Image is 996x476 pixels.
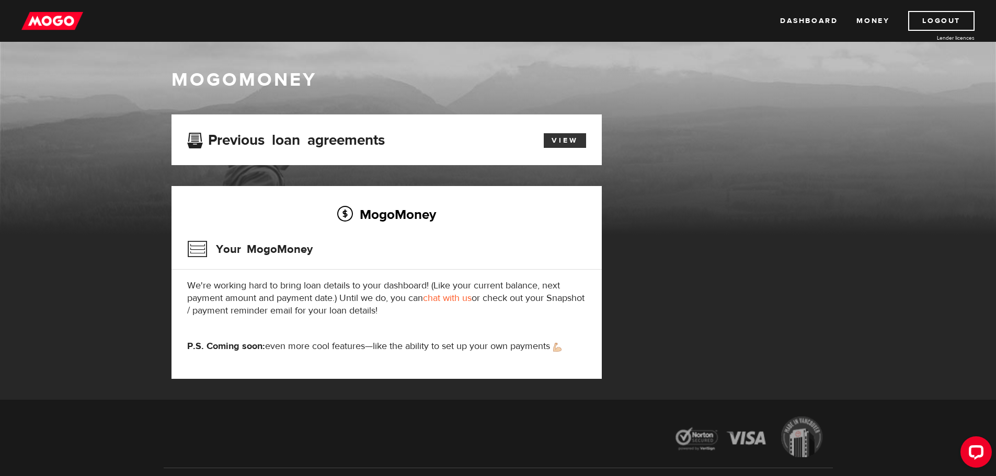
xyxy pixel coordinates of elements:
[187,236,313,263] h3: Your MogoMoney
[187,340,265,352] strong: P.S. Coming soon:
[544,133,586,148] a: View
[666,409,833,468] img: legal-icons-92a2ffecb4d32d839781d1b4e4802d7b.png
[187,340,586,353] p: even more cool features—like the ability to set up your own payments
[187,132,385,145] h3: Previous loan agreements
[896,34,975,42] a: Lender licences
[423,292,472,304] a: chat with us
[553,343,562,352] img: strong arm emoji
[952,432,996,476] iframe: LiveChat chat widget
[780,11,838,31] a: Dashboard
[856,11,889,31] a: Money
[187,280,586,317] p: We're working hard to bring loan details to your dashboard! (Like your current balance, next paym...
[908,11,975,31] a: Logout
[187,203,586,225] h2: MogoMoney
[21,11,83,31] img: mogo_logo-11ee424be714fa7cbb0f0f49df9e16ec.png
[171,69,825,91] h1: MogoMoney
